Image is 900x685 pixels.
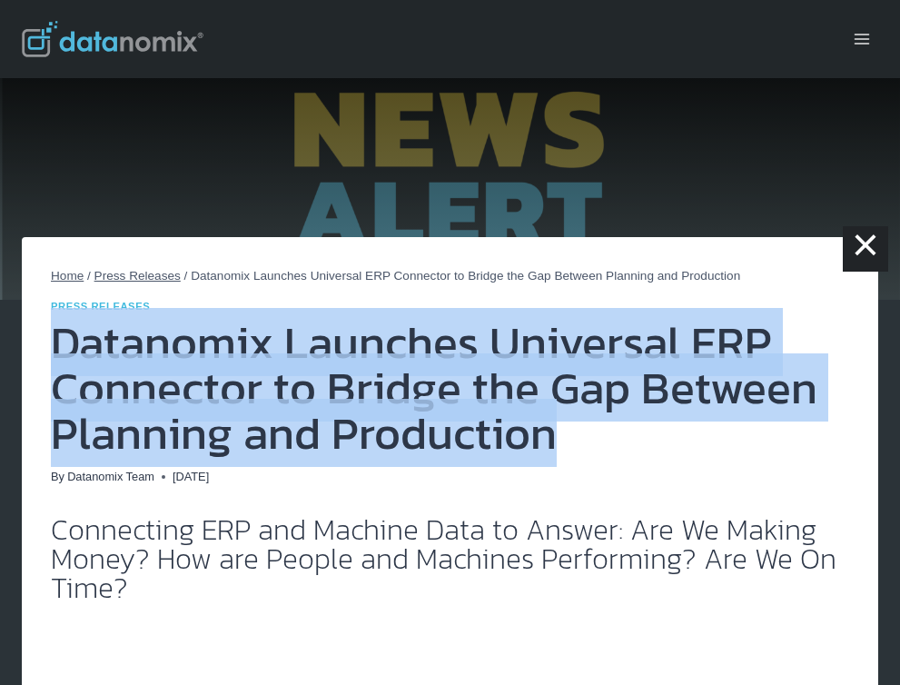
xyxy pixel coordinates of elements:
[191,269,740,283] span: Datanomix Launches Universal ERP Connector to Bridge the Gap Between Planning and Production
[184,269,188,283] span: /
[173,468,209,486] time: [DATE]
[843,226,888,272] a: ×
[51,320,849,456] h1: Datanomix Launches Universal ERP Connector to Bridge the Gap Between Planning and Production
[51,301,150,312] a: Press Releases
[87,269,91,283] span: /
[22,21,203,57] img: Datanomix
[51,266,849,286] nav: Breadcrumbs
[51,269,84,283] a: Home
[845,25,878,53] button: Open menu
[67,470,154,483] a: Datanomix Team
[51,468,64,486] span: By
[51,515,849,602] h2: Connecting ERP and Machine Data to Answer: Are We Making Money? How are People and Machines Perfo...
[94,269,181,283] a: Press Releases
